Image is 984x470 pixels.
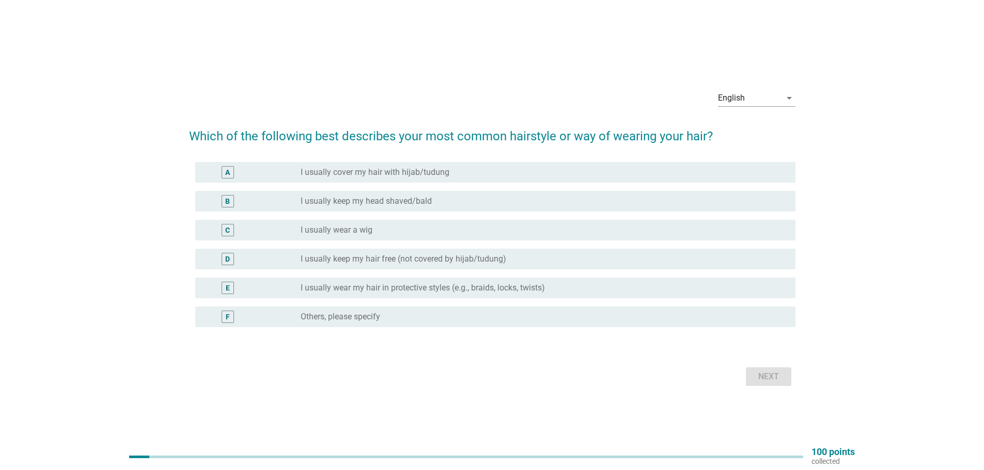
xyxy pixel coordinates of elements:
div: E [226,282,230,293]
p: 100 points [811,447,855,457]
label: I usually keep my head shaved/bald [301,196,432,206]
div: C [225,224,230,235]
label: I usually cover my hair with hijab/tudung [301,167,449,177]
label: I usually keep my hair free (not covered by hijab/tudung) [301,254,506,264]
div: F [226,311,230,322]
label: I usually wear a wig [301,225,372,235]
i: arrow_drop_down [783,92,795,104]
p: collected [811,457,855,466]
div: English [718,93,745,103]
h2: Which of the following best describes your most common hairstyle or way of wearing your hair? [189,117,795,145]
label: I usually wear my hair in protective styles (e.g., braids, locks, twists) [301,283,545,293]
div: A [225,167,230,177]
div: B [225,196,230,206]
label: Others, please specify [301,312,380,322]
div: D [225,253,230,264]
